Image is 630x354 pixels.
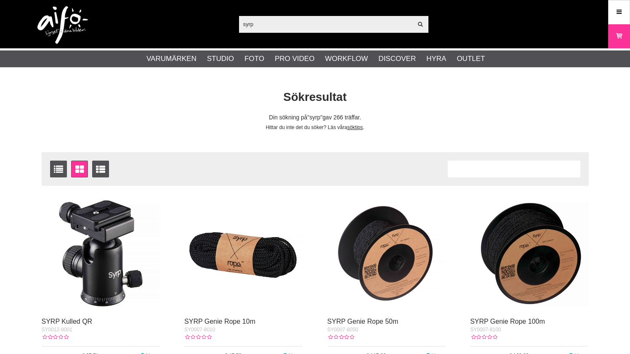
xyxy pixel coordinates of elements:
a: Fönstervisning [71,161,88,177]
span: Din sökning på gav 266 träffar. [269,114,361,121]
a: söktips [347,124,363,130]
a: SYRP Genie Rope 50m [327,318,399,325]
a: SYRP Genie Rope 10m [184,318,255,325]
span: Hittar du inte det du söker? Läs våra [266,124,347,130]
span: SY0007-8050 [327,327,358,333]
img: SYRP Genie Rope 50m [327,194,446,312]
span: . [363,124,364,130]
div: Kundbetyg: 0 [42,333,69,341]
img: SYRP Kulled QR [42,194,160,312]
a: Studio [207,53,234,64]
a: Outlet [457,53,485,64]
h1: Sökresultat [35,89,595,106]
span: SY0012-8001 [42,327,72,333]
a: Discover [378,53,416,64]
a: Hyra [426,53,446,64]
img: SYRP Genie Rope 10m [184,194,303,312]
input: Sök produkter ... [239,18,413,30]
div: Kundbetyg: 0 [184,333,211,341]
a: Foto [245,53,264,64]
a: Varumärken [146,53,197,64]
img: SYRP Genie Rope 100m [470,194,588,312]
a: Workflow [325,53,368,64]
a: SYRP Genie Rope 100m [470,318,545,325]
div: Kundbetyg: 0 [327,333,354,341]
a: Utökad listvisning [92,161,109,177]
a: Pro Video [275,53,314,64]
span: SY0007-8010 [184,327,215,333]
div: Kundbetyg: 0 [470,333,497,341]
span: syrp [307,114,322,121]
a: Listvisning [50,161,67,177]
span: SY0007-8100 [470,327,501,333]
img: logo.png [37,6,88,44]
a: SYRP Kulled QR [42,318,93,325]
